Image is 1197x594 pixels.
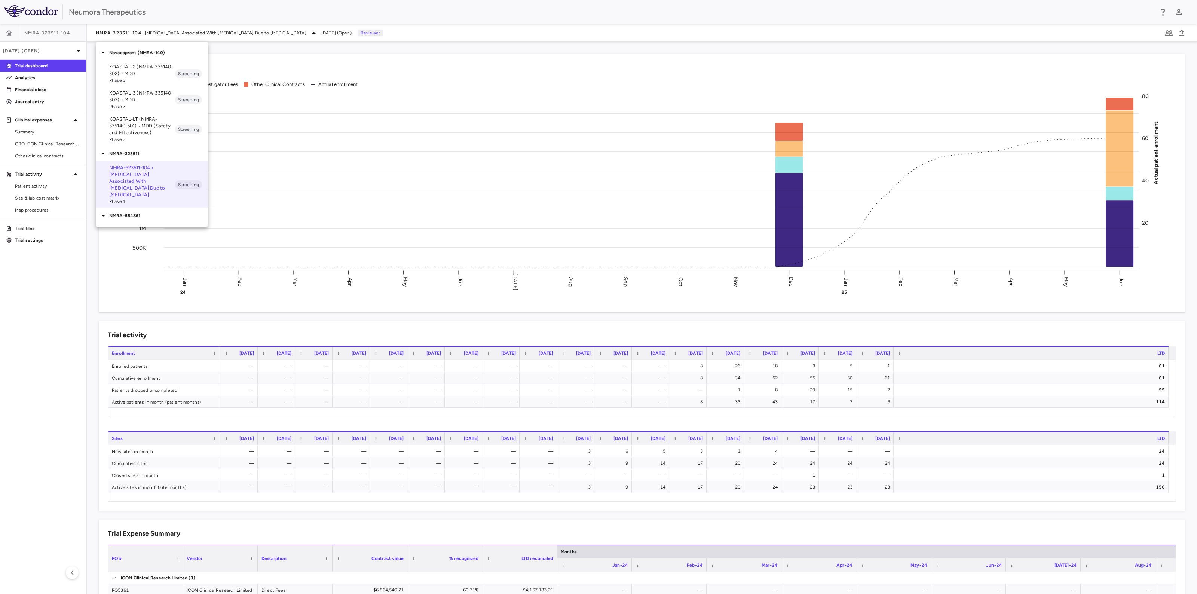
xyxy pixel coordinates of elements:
span: Screening [175,70,202,77]
div: KOASTAL-3 (NMRA-335140-303) • MDDPhase 3Screening [96,87,208,113]
p: KOASTAL-LT (NMRA-335140-501) • MDD (Safety and Effectiveness) [109,116,175,136]
div: NMRA-323511 [96,146,208,161]
span: Phase 3 [109,103,175,110]
div: NMRA-323511-104 • [MEDICAL_DATA] Associated With [MEDICAL_DATA] Due to [MEDICAL_DATA]Phase 1Scree... [96,161,208,208]
div: Navacaprant (NMRA-140) [96,45,208,61]
span: Phase 3 [109,77,175,84]
span: Screening [175,96,202,103]
span: Phase 1 [109,198,175,205]
div: KOASTAL-LT (NMRA-335140-501) • MDD (Safety and Effectiveness)Phase 3Screening [96,113,208,146]
p: KOASTAL-3 (NMRA-335140-303) • MDD [109,90,175,103]
div: KOASTAL-2 (NMRA-335140-302) • MDDPhase 3Screening [96,61,208,87]
span: Screening [175,181,202,188]
span: Screening [175,126,202,133]
p: NMRA-323511 [109,150,208,157]
p: Navacaprant (NMRA-140) [109,49,208,56]
p: KOASTAL-2 (NMRA-335140-302) • MDD [109,64,175,77]
span: Phase 3 [109,136,175,143]
p: NMRA-323511-104 • [MEDICAL_DATA] Associated With [MEDICAL_DATA] Due to [MEDICAL_DATA] [109,164,175,198]
p: NMRA-554861 [109,212,208,219]
div: NMRA-554861 [96,208,208,224]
